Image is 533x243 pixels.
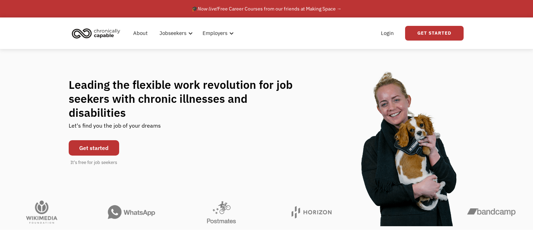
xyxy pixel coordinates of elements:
div: Jobseekers [159,29,186,37]
a: Get Started [405,26,464,41]
h1: Leading the flexible work revolution for job seekers with chronic illnesses and disabilities [69,78,306,120]
a: About [129,22,152,44]
img: Chronically Capable logo [70,26,122,41]
div: Employers [198,22,236,44]
div: Jobseekers [155,22,195,44]
em: Now live! [198,6,218,12]
div: Employers [203,29,227,37]
div: It's free for job seekers [70,159,117,166]
a: home [70,26,125,41]
div: Let's find you the job of your dreams [69,120,161,137]
a: Get started [69,140,119,156]
a: Login [377,22,398,44]
div: 🎓 Free Career Courses from our friends at Making Space → [192,5,342,13]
